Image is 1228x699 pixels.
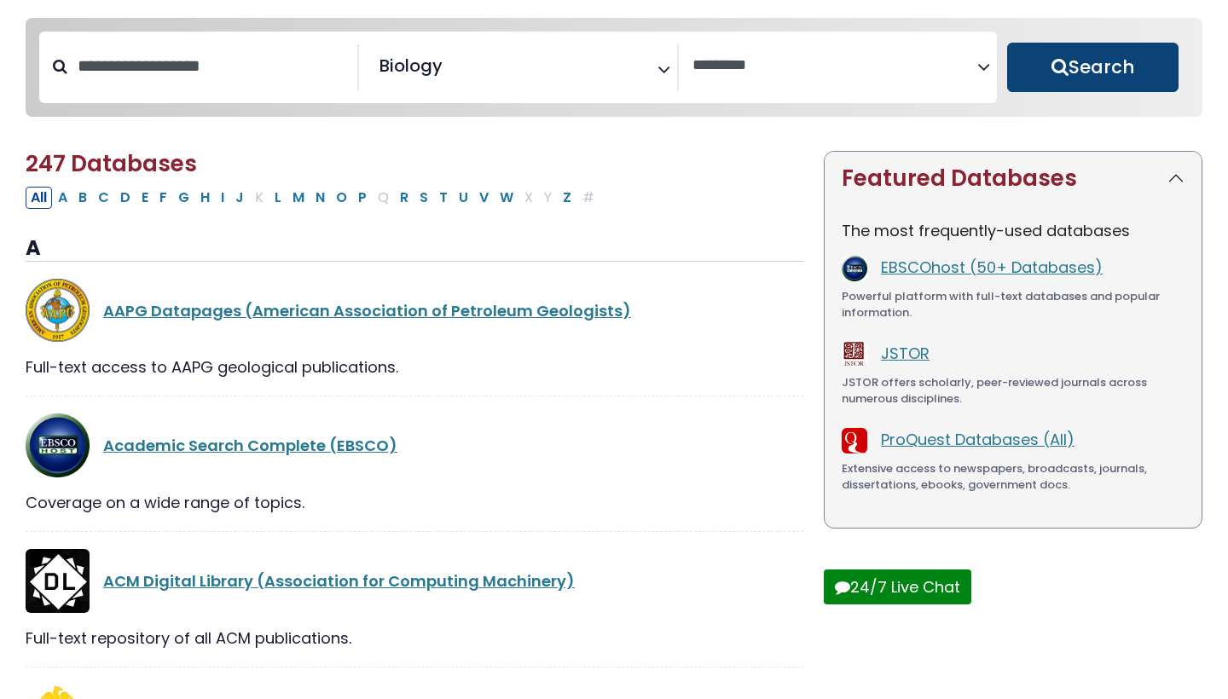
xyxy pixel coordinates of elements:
a: ACM Digital Library (Association for Computing Machinery) [103,570,575,592]
button: Filter Results O [331,187,352,209]
div: Powerful platform with full-text databases and popular information. [842,288,1185,321]
a: EBSCOhost (50+ Databases) [881,257,1103,278]
button: Filter Results R [395,187,414,209]
button: Filter Results A [53,187,72,209]
a: AAPG Datapages (American Association of Petroleum Geologists) [103,300,631,321]
button: Filter Results D [115,187,136,209]
button: Submit for Search Results [1007,43,1179,92]
button: Filter Results M [287,187,310,209]
span: Biology [379,53,443,78]
button: Filter Results W [495,187,518,209]
div: JSTOR offers scholarly, peer-reviewed journals across numerous disciplines. [842,374,1185,407]
a: Academic Search Complete (EBSCO) [103,435,397,456]
nav: Search filters [26,18,1202,117]
button: Filter Results C [93,187,114,209]
button: Filter Results G [173,187,194,209]
p: The most frequently-used databases [842,219,1185,242]
div: Extensive access to newspapers, broadcasts, journals, dissertations, ebooks, government docs. [842,460,1185,494]
button: Filter Results Z [558,187,576,209]
button: All [26,187,52,209]
button: Filter Results E [136,187,153,209]
button: Featured Databases [825,152,1202,205]
button: 24/7 Live Chat [824,569,971,604]
a: JSTOR [881,343,930,364]
button: Filter Results V [474,187,494,209]
button: Filter Results S [414,187,433,209]
button: Filter Results B [73,187,92,209]
button: Filter Results U [454,187,473,209]
textarea: Search [692,57,977,75]
button: Filter Results P [353,187,372,209]
span: 247 Databases [26,148,197,179]
div: Alpha-list to filter by first letter of database name [26,186,601,207]
div: Full-text repository of all ACM publications. [26,627,803,650]
textarea: Search [446,62,458,80]
input: Search database by title or keyword [67,52,357,80]
button: Filter Results T [434,187,453,209]
div: Full-text access to AAPG geological publications. [26,355,803,378]
div: Coverage on a wide range of topics. [26,491,803,514]
button: Filter Results J [230,187,249,209]
button: Filter Results I [216,187,229,209]
button: Filter Results L [269,187,287,209]
a: ProQuest Databases (All) [881,429,1074,450]
button: Filter Results N [310,187,330,209]
button: Filter Results F [154,187,172,209]
button: Filter Results H [195,187,215,209]
h3: A [26,236,803,262]
li: Biology [373,53,443,78]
